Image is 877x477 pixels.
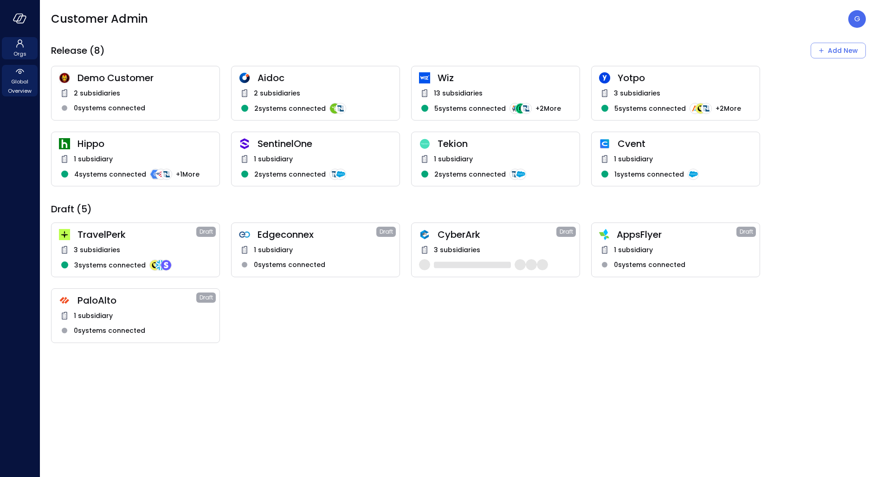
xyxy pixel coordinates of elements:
img: hs4uxyqbml240cwf4com [59,295,70,306]
div: Add New Organization [811,43,866,58]
div: Global Overview [2,65,38,96]
img: integration-logo [149,260,161,271]
img: dweq851rzgflucm4u1c8 [419,139,430,149]
span: 0 systems connected [74,103,145,113]
span: Cvent [618,138,752,150]
img: scnakozdowacoarmaydw [59,72,70,83]
span: Global Overview [6,77,34,95]
span: + 2 More [535,103,561,114]
span: 0 systems connected [254,260,325,270]
span: Hippo [77,138,212,150]
span: 1 subsidiary [614,154,653,164]
span: Draft [740,227,753,236]
span: 0 systems connected [74,325,145,336]
img: integration-logo [515,103,526,114]
span: + 2 More [716,103,741,114]
span: Yotpo [618,72,752,84]
img: integration-logo [150,169,161,180]
span: 3 subsidiaries [614,88,660,98]
span: AppsFlyer [617,229,736,241]
span: 2 subsidiaries [254,88,300,98]
img: euz2wel6fvrjeyhjwgr9 [59,229,70,240]
span: 1 systems connected [614,169,684,179]
img: integration-logo [509,169,521,180]
img: integration-logo [509,103,521,114]
span: 4 systems connected [74,169,146,179]
p: G [854,13,860,25]
span: Orgs [13,49,26,58]
img: cfcvbyzhwvtbhao628kj [419,72,430,83]
img: rosehlgmm5jjurozkspi [599,72,610,83]
img: hddnet8eoxqedtuhlo6i [239,72,250,83]
span: 1 subsidiary [74,311,113,321]
span: Release (8) [51,45,105,57]
img: a5he5ildahzqx8n3jb8t [419,229,430,240]
div: Add New [828,45,858,57]
img: integration-logo [155,169,167,180]
span: 3 subsidiaries [74,245,120,255]
span: Tekion [438,138,572,150]
span: Draft [380,227,393,236]
span: 2 subsidiaries [74,88,120,98]
span: Draft [560,227,573,236]
img: integration-logo [329,103,341,114]
span: Edgeconnex [258,229,376,241]
img: gkfkl11jtdpupy4uruhy [239,229,250,240]
span: 2 systems connected [254,103,326,114]
span: 2 systems connected [434,169,506,179]
span: Demo Customer [77,72,212,84]
button: Add New [811,43,866,58]
img: ynjrjpaiymlkbkxtflmu [59,138,70,149]
span: PaloAlto [77,294,196,306]
span: 1 subsidiary [74,154,113,164]
span: Aidoc [258,72,392,84]
img: integration-logo [690,103,701,114]
img: integration-logo [335,169,346,180]
span: Customer Admin [51,12,148,26]
span: Draft (5) [51,203,92,215]
span: Draft [200,227,213,236]
div: Guy [848,10,866,28]
span: 1 subsidiary [254,245,293,255]
span: CyberArk [438,229,556,241]
span: 1 subsidiary [254,154,293,164]
img: integration-logo [695,103,706,114]
span: Draft [200,293,213,302]
span: 5 systems connected [614,103,686,114]
img: integration-logo [701,103,712,114]
img: integration-logo [329,169,341,180]
span: Wiz [438,72,572,84]
img: integration-logo [155,260,166,271]
img: integration-logo [515,169,526,180]
span: 3 subsidiaries [434,245,480,255]
span: TravelPerk [77,229,196,241]
img: oujisyhxiqy1h0xilnqx [239,138,250,149]
span: SentinelOne [258,138,392,150]
img: integration-logo [335,103,346,114]
span: 0 systems connected [614,260,685,270]
span: 5 systems connected [434,103,506,114]
span: 2 systems connected [254,169,326,179]
div: Orgs [2,37,38,59]
span: 3 systems connected [74,260,146,270]
img: integration-logo [161,260,172,271]
img: zbmm8o9awxf8yv3ehdzf [599,229,609,240]
span: 13 subsidiaries [434,88,483,98]
img: integration-logo [521,103,532,114]
img: integration-logo [688,169,699,180]
span: + 1 More [176,169,200,179]
span: 1 subsidiary [614,245,653,255]
span: 1 subsidiary [434,154,473,164]
img: integration-logo [161,169,172,180]
img: dffl40ddomgeofigsm5p [599,138,610,149]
